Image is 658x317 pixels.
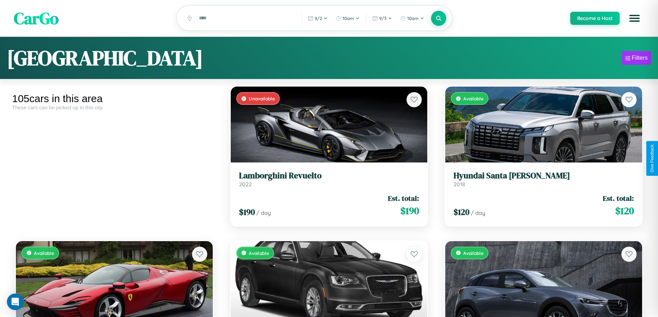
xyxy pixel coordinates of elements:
[454,171,634,181] h3: Hyundai Santa [PERSON_NAME]
[379,16,387,21] span: 9 / 3
[315,16,322,21] span: 9 / 2
[622,51,651,65] button: Filters
[249,96,275,101] span: Unavailable
[454,206,469,218] span: $ 120
[304,13,331,24] button: 9/2
[463,96,484,101] span: Available
[12,93,217,105] div: 105 cars in this area
[14,7,59,30] span: CarGo
[12,105,217,110] div: These cars can be picked up in this city.
[625,9,644,28] button: Open menu
[7,294,23,310] div: Open Intercom Messenger
[239,171,419,181] h3: Lamborghini Revuelto
[7,44,203,72] h1: [GEOGRAPHIC_DATA]
[332,13,363,24] button: 10am
[471,209,485,216] span: / day
[249,250,269,256] span: Available
[463,250,484,256] span: Available
[397,13,428,24] button: 10am
[603,193,634,203] span: Est. total:
[632,55,648,61] div: Filters
[454,171,634,188] a: Hyundai Santa [PERSON_NAME]2018
[407,16,419,21] span: 10am
[239,181,252,188] span: 2022
[369,13,395,24] button: 9/3
[400,204,419,218] span: $ 190
[34,250,54,256] span: Available
[388,193,419,203] span: Est. total:
[615,204,634,218] span: $ 120
[256,209,271,216] span: / day
[343,16,354,21] span: 10am
[650,145,655,172] div: Give Feedback
[239,206,255,218] span: $ 190
[454,181,465,188] span: 2018
[239,171,419,188] a: Lamborghini Revuelto2022
[570,12,620,25] button: Become a Host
